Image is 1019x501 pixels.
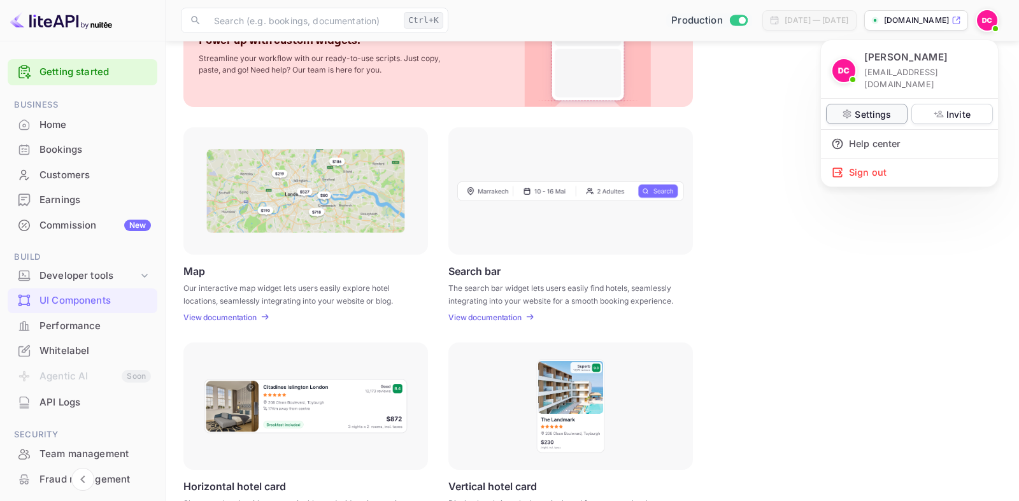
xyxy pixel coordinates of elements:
p: [PERSON_NAME] [864,50,948,65]
p: Invite [946,108,971,121]
img: Dale Castaldi [832,59,855,82]
p: [EMAIL_ADDRESS][DOMAIN_NAME] [864,66,988,90]
div: Help center [821,130,998,158]
p: Settings [855,108,891,121]
div: Sign out [821,159,998,187]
